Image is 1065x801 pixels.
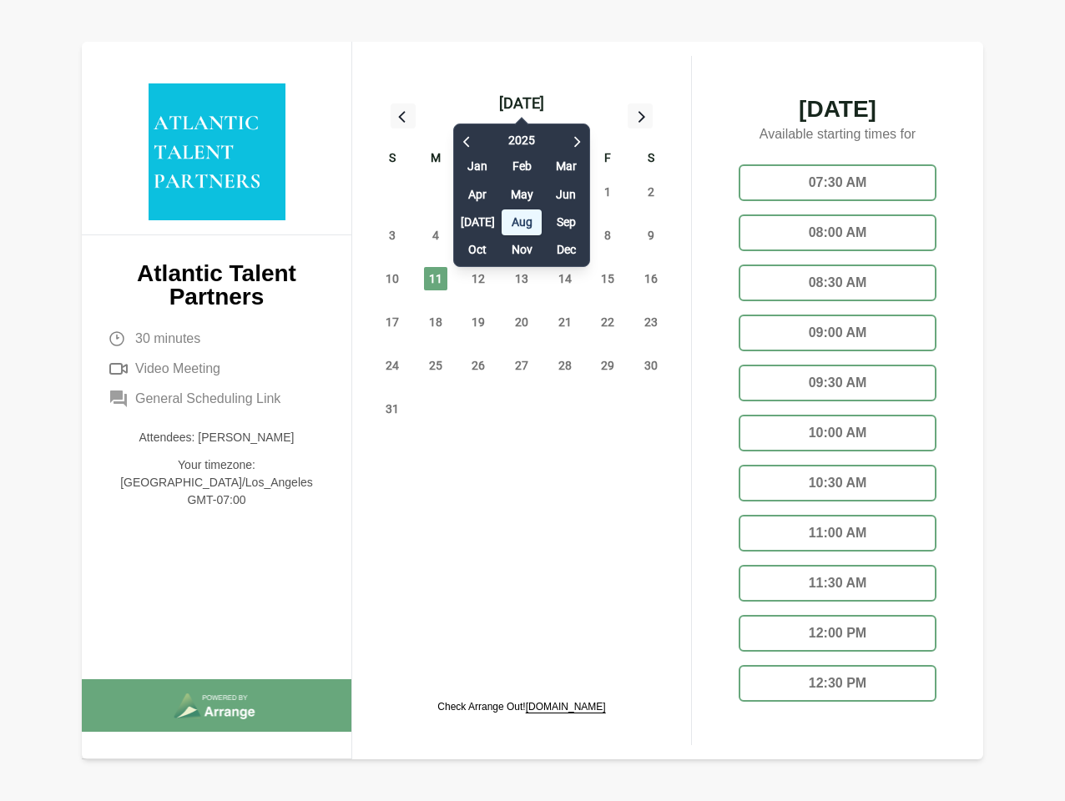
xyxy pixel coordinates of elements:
div: 07:30 AM [739,164,936,201]
div: S [629,149,673,170]
div: 08:30 AM [739,264,936,301]
span: Tuesday, August 26, 2025 [467,354,490,377]
span: General Scheduling Link [135,389,280,409]
span: [DATE] [725,98,950,121]
p: Your timezone: [GEOGRAPHIC_DATA]/Los_Angeles GMT-07:00 [109,456,325,509]
span: Wednesday, August 27, 2025 [510,354,533,377]
span: Thursday, August 28, 2025 [553,354,577,377]
span: Saturday, August 16, 2025 [639,267,663,290]
span: Friday, August 22, 2025 [596,310,619,334]
div: 09:30 AM [739,365,936,401]
p: Attendees: [PERSON_NAME] [109,429,325,446]
span: Thursday, August 21, 2025 [553,310,577,334]
span: Saturday, August 23, 2025 [639,310,663,334]
div: S [371,149,414,170]
span: Friday, August 15, 2025 [596,267,619,290]
span: Sunday, August 24, 2025 [381,354,404,377]
span: Monday, August 4, 2025 [424,224,447,247]
span: Saturday, August 30, 2025 [639,354,663,377]
div: F [587,149,630,170]
p: Available starting times for [725,121,950,151]
span: Wednesday, August 20, 2025 [510,310,533,334]
span: Saturday, August 9, 2025 [639,224,663,247]
span: Video Meeting [135,359,220,379]
span: Sunday, August 17, 2025 [381,310,404,334]
div: [DATE] [499,92,544,115]
div: 08:00 AM [739,214,936,251]
span: Monday, August 11, 2025 [424,267,447,290]
span: Friday, August 29, 2025 [596,354,619,377]
div: 11:00 AM [739,515,936,552]
span: Monday, August 18, 2025 [424,310,447,334]
div: 10:00 AM [739,415,936,451]
span: Sunday, August 31, 2025 [381,397,404,421]
span: Friday, August 1, 2025 [596,180,619,204]
span: Tuesday, August 19, 2025 [467,310,490,334]
a: [DOMAIN_NAME] [526,701,606,713]
span: Saturday, August 2, 2025 [639,180,663,204]
div: 09:00 AM [739,315,936,351]
div: 12:00 PM [739,615,936,652]
span: Tuesday, August 12, 2025 [467,267,490,290]
div: 12:30 PM [739,665,936,702]
span: Sunday, August 10, 2025 [381,267,404,290]
p: Check Arrange Out! [437,700,605,713]
div: 11:30 AM [739,565,936,602]
span: Monday, August 25, 2025 [424,354,447,377]
span: 30 minutes [135,329,200,349]
span: Sunday, August 3, 2025 [381,224,404,247]
p: Atlantic Talent Partners [109,262,325,309]
span: Thursday, August 14, 2025 [553,267,577,290]
div: M [414,149,457,170]
span: Wednesday, August 13, 2025 [510,267,533,290]
div: 10:30 AM [739,465,936,501]
span: Friday, August 8, 2025 [596,224,619,247]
